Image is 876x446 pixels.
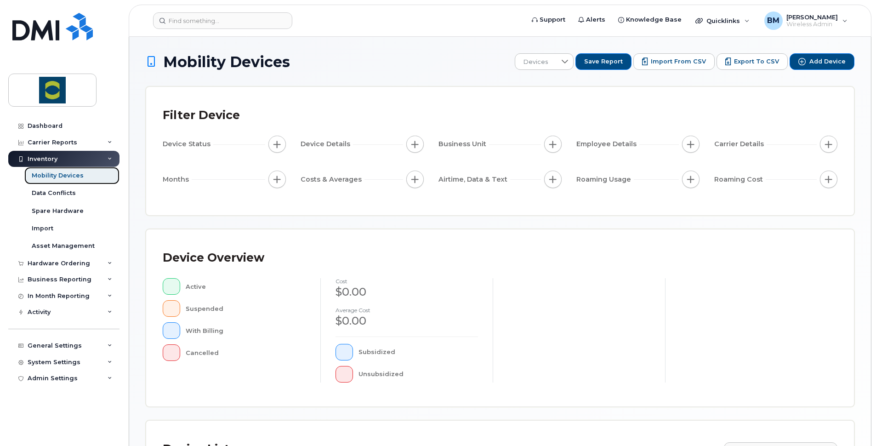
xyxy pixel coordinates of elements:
div: Active [186,278,306,295]
span: Airtime, Data & Text [438,175,510,184]
h4: Average cost [336,307,478,313]
span: Device Status [163,139,213,149]
button: Export to CSV [717,53,788,70]
span: Carrier Details [714,139,767,149]
button: Import from CSV [633,53,715,70]
div: Cancelled [186,344,306,361]
span: Business Unit [438,139,489,149]
div: Subsidized [358,344,478,360]
span: Add Device [809,57,846,66]
span: Export to CSV [734,57,779,66]
span: Employee Details [576,139,639,149]
h4: cost [336,278,478,284]
span: Months [163,175,192,184]
div: Unsubsidized [358,366,478,383]
span: Costs & Averages [301,175,364,184]
div: Filter Device [163,103,240,127]
div: Suspended [186,300,306,317]
span: Mobility Devices [163,54,290,70]
button: Add Device [790,53,854,70]
span: Import from CSV [651,57,706,66]
span: Roaming Cost [714,175,766,184]
div: $0.00 [336,284,478,300]
span: Save Report [584,57,623,66]
span: Devices [515,54,556,70]
div: With Billing [186,322,306,339]
span: Device Details [301,139,353,149]
span: Roaming Usage [576,175,634,184]
div: Device Overview [163,246,264,270]
div: $0.00 [336,313,478,329]
button: Save Report [575,53,631,70]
